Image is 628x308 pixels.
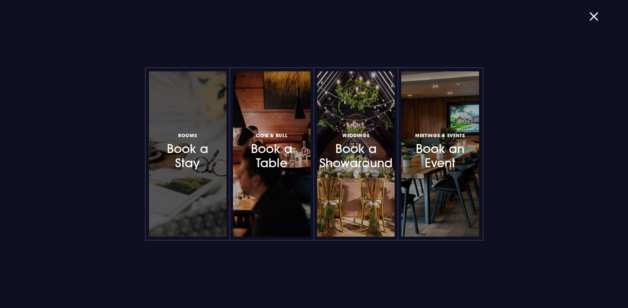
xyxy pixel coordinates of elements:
[411,131,469,170] h3: Book an Event
[327,131,385,170] h3: Book a Showaround
[149,71,226,237] a: RoomsBook a Stay
[317,71,395,237] a: WeddingsBook a Showaround
[342,132,370,138] span: Weddings
[243,131,301,170] h3: Book a Table
[401,71,479,237] a: Meetings & EventsBook an Event
[178,132,197,138] span: Rooms
[233,71,311,237] a: Coq & BullBook a Table
[256,132,287,138] span: Coq & Bull
[415,132,465,138] span: Meetings & Events
[159,131,217,170] h3: Book a Stay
